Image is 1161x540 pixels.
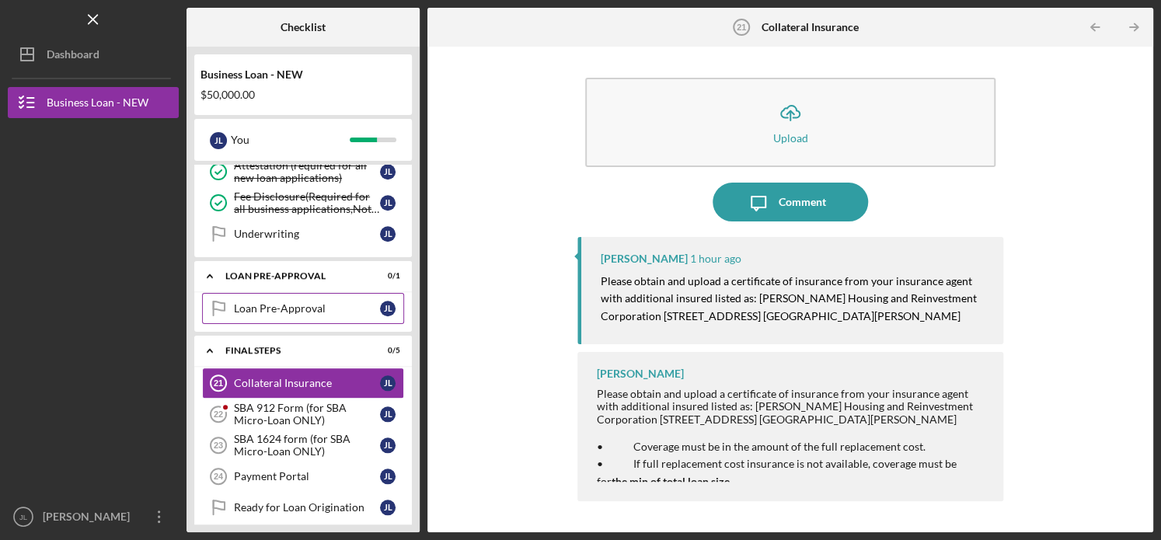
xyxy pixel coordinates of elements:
[380,437,396,453] div: J L
[202,218,404,249] a: UnderwritingJL
[234,402,380,427] div: SBA 912 Form (for SBA Micro-Loan ONLY)
[597,368,684,380] div: [PERSON_NAME]
[8,87,179,118] button: Business Loan - NEW
[380,195,396,211] div: J L
[234,433,380,458] div: SBA 1624 form (for SBA Micro-Loan ONLY)
[690,253,741,265] time: 2025-10-03 15:07
[202,187,404,218] a: Fee Disclosure(Required for all business applications,Not needed for Contractor loans)JL
[234,228,380,240] div: Underwriting
[737,23,746,32] tspan: 21
[380,164,396,179] div: J L
[200,68,406,81] div: Business Loan - NEW
[761,21,858,33] b: Collateral Insurance
[234,302,380,315] div: Loan Pre-Approval
[601,253,688,265] div: [PERSON_NAME]
[39,501,140,536] div: [PERSON_NAME]
[202,399,404,430] a: 22SBA 912 Form (for SBA Micro-Loan ONLY)JL
[214,409,223,419] tspan: 22
[8,39,179,70] button: Dashboard
[8,501,179,532] button: JL[PERSON_NAME]
[597,388,988,425] div: Please obtain and upload a certificate of insurance from your insurance agent with additional ins...
[225,271,361,280] div: LOAN PRE-APPROVAL
[380,301,396,316] div: J L
[380,406,396,422] div: J L
[202,293,404,324] a: Loan Pre-ApprovalJL
[202,461,404,492] a: 24Payment PortalJL
[585,78,995,167] button: Upload
[47,87,148,122] div: Business Loan - NEW
[772,132,807,144] div: Upload
[202,368,404,399] a: 21Collateral InsuranceJL
[214,441,223,450] tspan: 23
[372,346,400,355] div: 0 / 5
[210,132,227,149] div: J L
[231,127,350,153] div: You
[234,470,380,483] div: Payment Portal
[380,500,396,515] div: J L
[234,377,380,389] div: Collateral Insurance
[202,492,404,523] a: Ready for Loan OriginationJL
[214,378,223,388] tspan: 21
[713,183,868,221] button: Comment
[202,156,404,187] a: Attestation (required for all new loan applications)JL
[225,346,361,355] div: FINAL STEPS
[597,455,988,490] p: • If full replacement cost insurance is not available, coverage must be for
[19,513,28,521] text: JL
[380,469,396,484] div: J L
[202,430,404,461] a: 23SBA 1624 form (for SBA Micro-Loan ONLY)JL
[380,375,396,391] div: J L
[601,274,979,322] mark: Please obtain and upload a certificate of insurance from your insurance agent with additional ins...
[281,21,326,33] b: Checklist
[612,475,730,488] strong: the min of total loan size
[380,226,396,242] div: J L
[234,159,380,184] div: Attestation (required for all new loan applications)
[372,271,400,280] div: 0 / 1
[47,39,99,74] div: Dashboard
[234,190,380,215] div: Fee Disclosure(Required for all business applications,Not needed for Contractor loans)
[778,183,825,221] div: Comment
[214,472,224,481] tspan: 24
[597,438,988,455] p: • Coverage must be in the amount of the full replacement cost.
[200,89,406,101] div: $50,000.00
[234,501,380,514] div: Ready for Loan Origination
